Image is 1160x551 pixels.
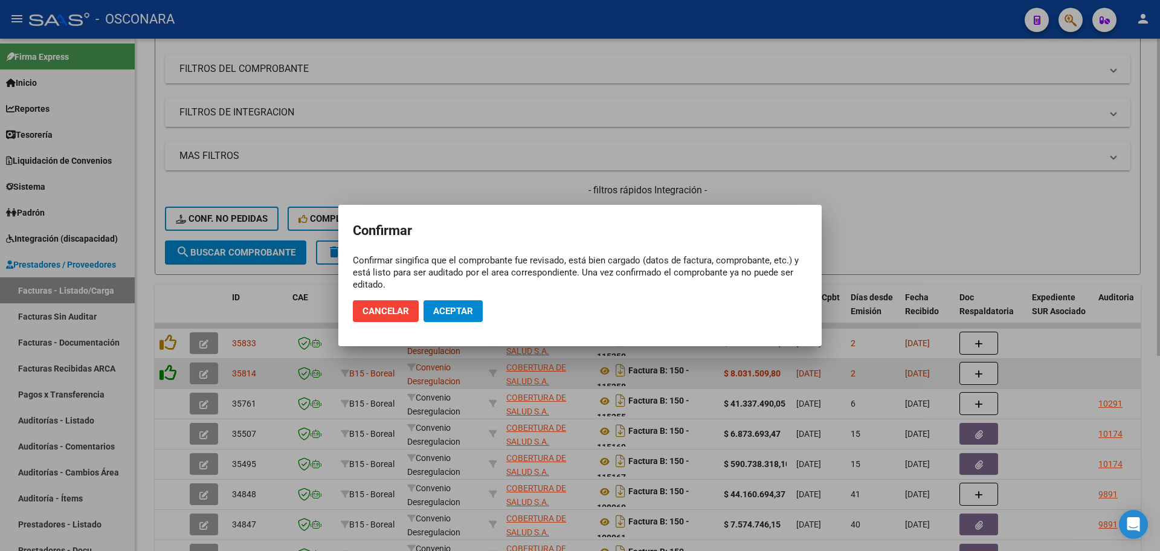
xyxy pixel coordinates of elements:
[362,306,409,317] span: Cancelar
[433,306,473,317] span: Aceptar
[424,300,483,322] button: Aceptar
[353,219,807,242] h2: Confirmar
[353,300,419,322] button: Cancelar
[353,254,807,291] div: Confirmar singifica que el comprobante fue revisado, está bien cargado (datos de factura, comprob...
[1119,510,1148,539] div: Open Intercom Messenger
